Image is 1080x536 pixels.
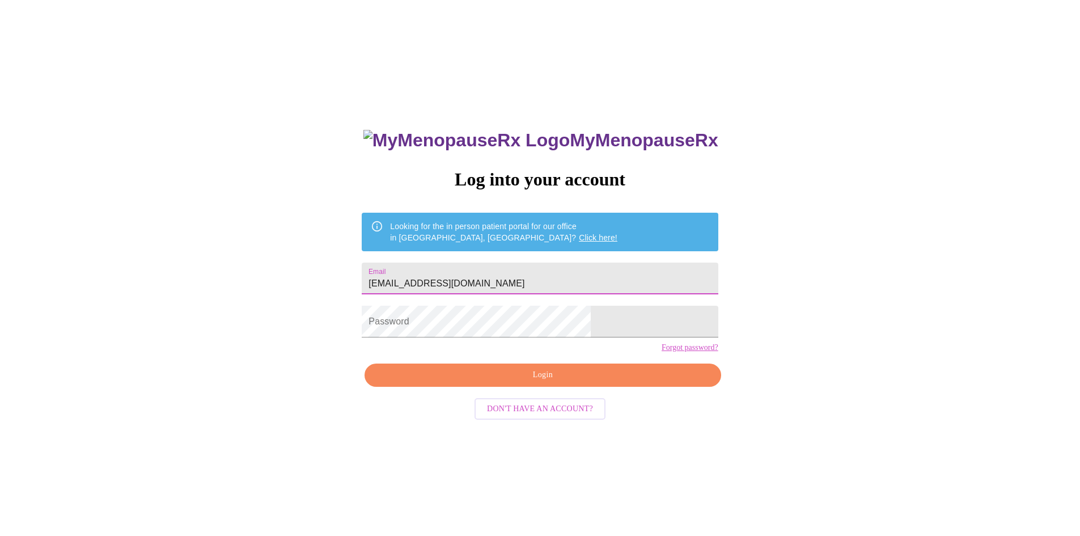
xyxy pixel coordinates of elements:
[390,216,617,248] div: Looking for the in person patient portal for our office in [GEOGRAPHIC_DATA], [GEOGRAPHIC_DATA]?
[362,169,718,190] h3: Log into your account
[472,403,608,412] a: Don't have an account?
[363,130,718,151] h3: MyMenopauseRx
[475,398,605,420] button: Don't have an account?
[378,368,708,382] span: Login
[662,343,718,352] a: Forgot password?
[365,364,721,387] button: Login
[579,233,617,242] a: Click here!
[363,130,570,151] img: MyMenopauseRx Logo
[487,402,593,416] span: Don't have an account?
